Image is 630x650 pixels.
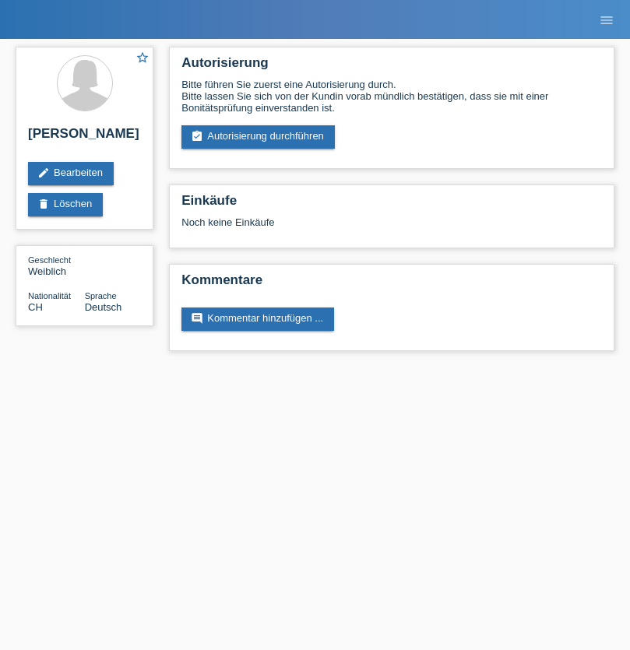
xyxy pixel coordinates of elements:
[28,255,71,265] span: Geschlecht
[599,12,614,28] i: menu
[28,193,103,216] a: deleteLöschen
[28,126,141,149] h2: [PERSON_NAME]
[591,15,622,24] a: menu
[28,254,85,277] div: Weiblich
[181,55,602,79] h2: Autorisierung
[191,312,203,325] i: comment
[85,301,122,313] span: Deutsch
[85,291,117,300] span: Sprache
[136,51,150,67] a: star_border
[136,51,150,65] i: star_border
[181,272,602,296] h2: Kommentare
[37,167,50,179] i: edit
[28,301,43,313] span: Schweiz
[181,125,335,149] a: assignment_turned_inAutorisierung durchführen
[181,193,602,216] h2: Einkäufe
[181,216,602,240] div: Noch keine Einkäufe
[181,307,334,331] a: commentKommentar hinzufügen ...
[181,79,602,114] div: Bitte führen Sie zuerst eine Autorisierung durch. Bitte lassen Sie sich von der Kundin vorab münd...
[37,198,50,210] i: delete
[28,291,71,300] span: Nationalität
[191,130,203,142] i: assignment_turned_in
[28,162,114,185] a: editBearbeiten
